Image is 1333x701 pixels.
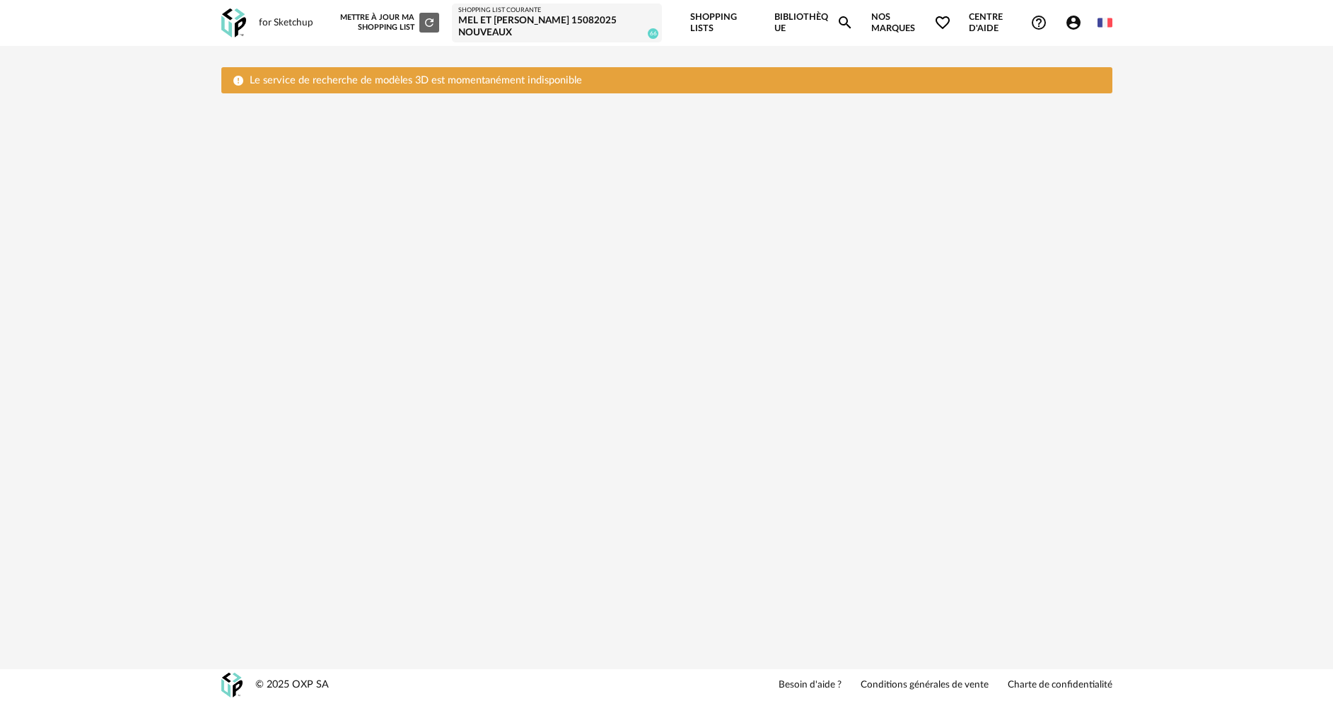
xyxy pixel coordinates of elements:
[458,15,656,40] div: MEL ET [PERSON_NAME] 15082025 nouveaux
[458,6,656,15] div: Shopping List courante
[837,14,854,31] span: Magnify icon
[969,11,1047,35] span: Centre d'aideHelp Circle Outline icon
[1065,14,1082,31] span: Account Circle icon
[1030,14,1047,31] span: Help Circle Outline icon
[934,14,951,31] span: Heart Outline icon
[337,13,439,33] div: Mettre à jour ma Shopping List
[1065,14,1088,31] span: Account Circle icon
[648,28,658,39] span: 66
[423,18,436,26] span: Refresh icon
[1098,16,1112,30] img: fr
[861,679,989,692] a: Conditions générales de vente
[221,8,246,37] img: OXP
[1008,679,1112,692] a: Charte de confidentialité
[250,75,582,86] span: Le service de recherche de modèles 3D est momentanément indisponible
[221,673,243,697] img: OXP
[458,6,656,40] a: Shopping List courante MEL ET [PERSON_NAME] 15082025 nouveaux 66
[255,678,329,692] div: © 2025 OXP SA
[259,17,313,30] div: for Sketchup
[779,679,842,692] a: Besoin d'aide ?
